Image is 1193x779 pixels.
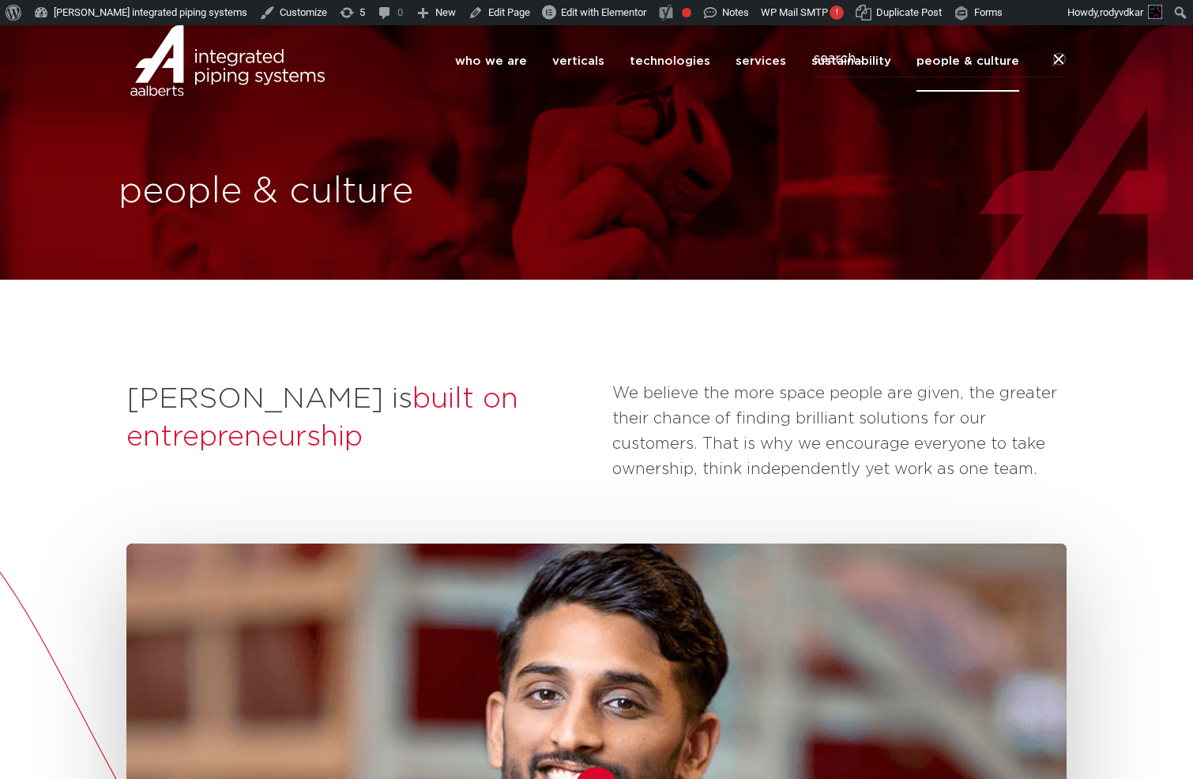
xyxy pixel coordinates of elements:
[811,31,891,92] a: sustainability
[830,6,844,20] span: !
[612,381,1067,482] p: We believe the more space people are given, the greater their chance of finding brilliant solutio...
[1100,6,1143,18] span: rodyvdkar
[561,6,646,18] span: Edit with Elementor
[126,381,596,457] h2: [PERSON_NAME] is
[552,31,604,92] a: verticals
[630,31,710,92] a: technologies
[736,31,786,92] a: services
[126,385,518,451] span: built on entrepreneurship
[119,167,589,217] h1: people & culture
[455,31,527,92] a: who we are
[682,8,691,17] div: Focus keyphrase not set
[455,31,1019,92] nav: Menu
[916,31,1019,92] a: people & culture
